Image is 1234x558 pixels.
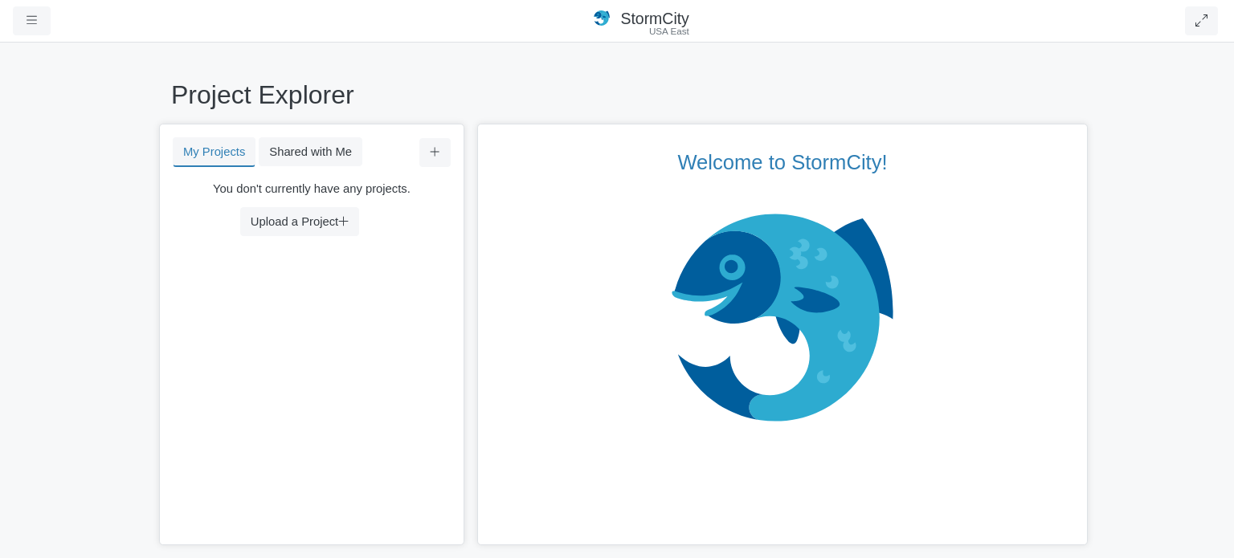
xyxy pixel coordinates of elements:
[171,79,1063,110] h1: Project Explorer
[649,26,689,38] span: USA East
[240,207,359,236] button: Upload a Project
[594,10,613,26] img: chi-fish-icon.svg
[173,137,255,167] button: My Projects
[671,213,893,422] img: chi-fish.svg
[491,150,1074,175] p: Welcome to StormCity!
[185,180,439,198] p: You don't currently have any projects.
[620,10,689,27] span: StormCity
[259,137,362,166] button: Shared with Me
